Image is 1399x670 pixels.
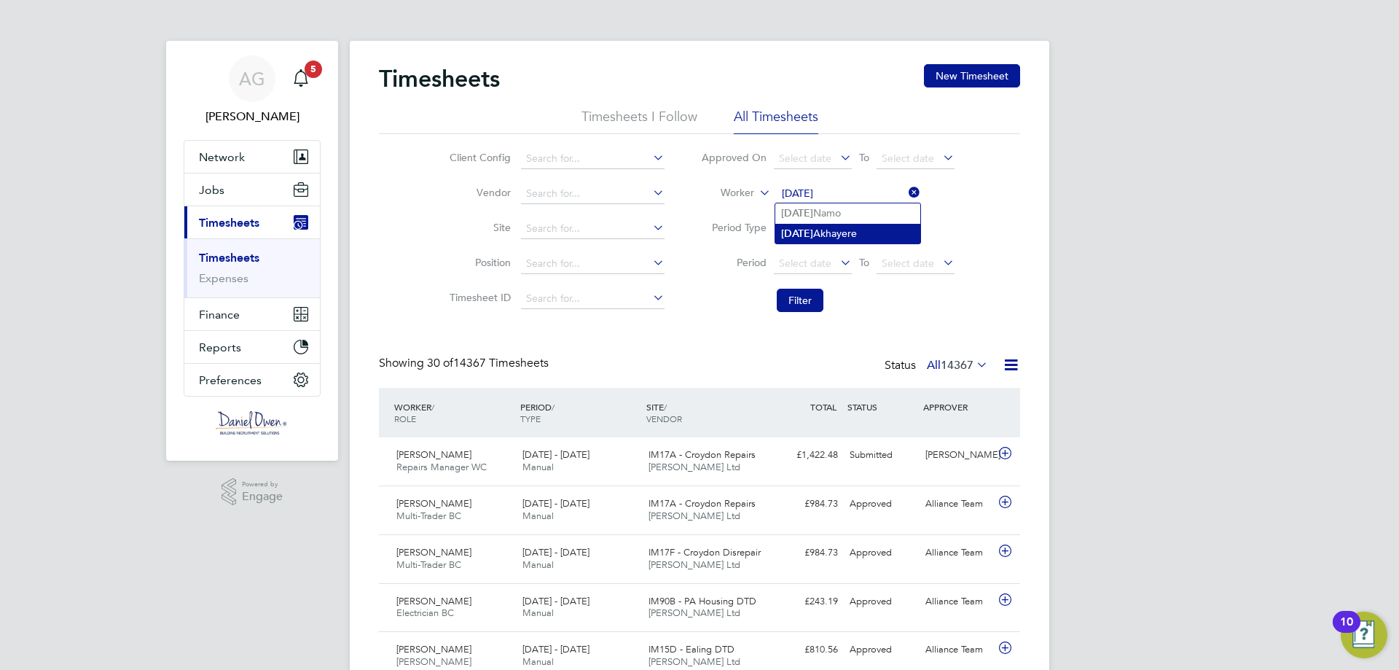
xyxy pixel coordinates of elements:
input: Search for... [521,254,665,274]
span: [PERSON_NAME] [396,655,471,668]
a: Go to home page [184,411,321,435]
span: Reports [199,340,241,354]
input: Search for... [777,184,920,204]
div: Alliance Team [920,541,995,565]
span: Amy Garcia [184,108,321,125]
li: Namo [775,203,920,223]
span: VENDOR [646,413,682,424]
span: AG [239,69,265,88]
div: Approved [844,541,920,565]
li: All Timesheets [734,108,818,134]
span: Network [199,150,245,164]
span: To [855,253,874,272]
img: danielowen-logo-retina.png [216,411,289,435]
input: Search for... [521,149,665,169]
a: AG[PERSON_NAME] [184,55,321,125]
span: / [664,401,667,413]
a: Timesheets [199,251,259,265]
span: / [552,401,554,413]
span: IM17F - Croydon Disrepair [648,546,761,558]
button: New Timesheet [924,64,1020,87]
span: IM17A - Croydon Repairs [648,448,756,461]
div: Showing [379,356,552,371]
div: £810.56 [768,638,844,662]
input: Search for... [521,184,665,204]
button: Filter [777,289,823,312]
span: [PERSON_NAME] [396,595,471,607]
span: [PERSON_NAME] [396,546,471,558]
span: Multi-Trader BC [396,558,461,571]
div: 10 [1340,622,1353,641]
a: Expenses [199,271,248,285]
span: TYPE [520,413,541,424]
span: Manual [522,607,554,619]
label: Worker [689,186,754,200]
button: Jobs [184,174,320,206]
button: Timesheets [184,206,320,238]
span: [DATE] - [DATE] [522,497,589,510]
div: Timesheets [184,238,320,297]
div: Approved [844,638,920,662]
span: [PERSON_NAME] [396,497,471,510]
button: Open Resource Center, 10 new notifications [1341,612,1387,658]
span: 30 of [427,356,453,370]
li: Akhayere [775,224,920,244]
div: WORKER [391,394,517,432]
b: [DATE] [781,207,813,219]
span: Select date [882,257,934,270]
span: Manual [522,461,554,473]
div: £984.73 [768,541,844,565]
label: Timesheet ID [445,291,511,304]
b: [DATE] [781,227,813,240]
span: 5 [305,61,322,78]
div: STATUS [844,394,920,420]
span: IM15D - Ealing DTD [648,643,734,655]
span: [PERSON_NAME] [396,643,471,655]
span: Finance [199,308,240,322]
div: Alliance Team [920,492,995,516]
input: Search for... [521,219,665,239]
span: Select date [779,152,831,165]
div: PERIOD [517,394,643,432]
label: Position [445,256,511,269]
button: Preferences [184,364,320,396]
div: Approved [844,492,920,516]
span: [DATE] - [DATE] [522,546,589,558]
input: Search for... [521,289,665,309]
div: APPROVER [920,394,995,420]
span: Select date [779,257,831,270]
div: Status [885,356,991,376]
div: £1,422.48 [768,443,844,467]
span: [DATE] - [DATE] [522,643,589,655]
span: [DATE] - [DATE] [522,448,589,461]
label: Vendor [445,186,511,199]
span: TOTAL [810,401,836,413]
span: ROLE [394,413,416,424]
span: IM17A - Croydon Repairs [648,497,756,510]
div: Alliance Team [920,638,995,662]
a: 5 [286,55,316,102]
span: Manual [522,558,554,571]
label: Approved On [701,151,767,164]
div: [PERSON_NAME] [920,443,995,467]
span: [PERSON_NAME] Ltd [648,558,740,571]
span: Preferences [199,373,262,387]
span: / [431,401,434,413]
div: £984.73 [768,492,844,516]
span: Electrician BC [396,607,454,619]
li: Timesheets I Follow [581,108,697,134]
span: Jobs [199,183,224,197]
label: All [927,358,988,373]
label: Period Type [701,221,767,234]
button: Network [184,141,320,173]
a: Powered byEngage [222,478,283,506]
label: Site [445,221,511,234]
span: Select date [882,152,934,165]
span: 14367 Timesheets [427,356,549,370]
span: Engage [242,491,283,503]
span: 14367 [941,358,973,373]
nav: Main navigation [166,41,338,461]
span: [PERSON_NAME] Ltd [648,607,740,619]
button: Reports [184,331,320,363]
span: [DATE] - [DATE] [522,595,589,607]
